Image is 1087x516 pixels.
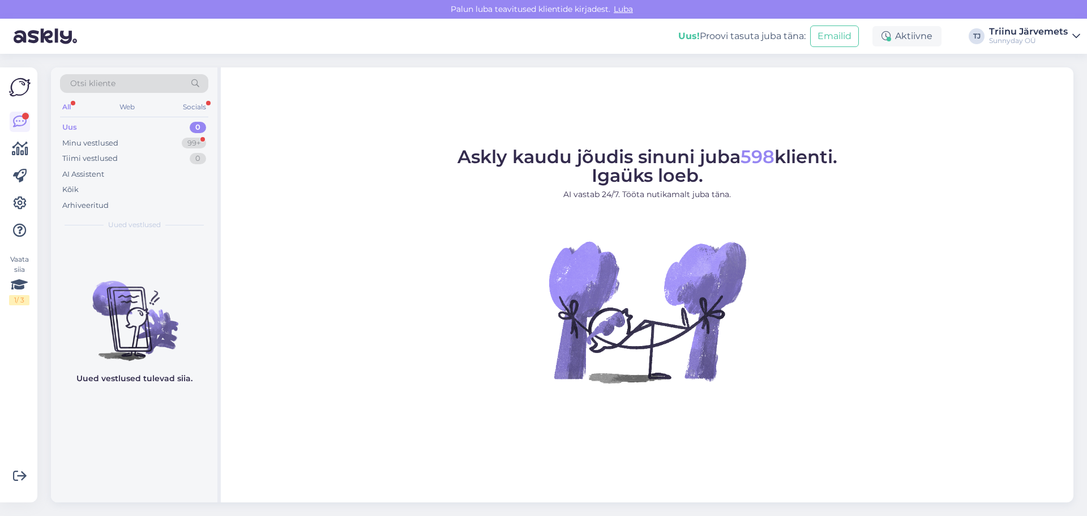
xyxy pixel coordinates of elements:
[70,78,115,89] span: Otsi kliente
[51,261,217,363] img: No chats
[190,153,206,164] div: 0
[9,295,29,305] div: 1 / 3
[62,138,118,149] div: Minu vestlused
[9,76,31,98] img: Askly Logo
[457,189,837,201] p: AI vastab 24/7. Tööta nutikamalt juba täna.
[181,100,208,114] div: Socials
[678,29,806,43] div: Proovi tasuta juba täna:
[545,210,749,413] img: No Chat active
[610,4,636,14] span: Luba
[62,153,118,164] div: Tiimi vestlused
[872,26,942,46] div: Aktiivne
[989,27,1080,45] a: Triinu JärvemetsSunnyday OÜ
[969,28,985,44] div: TJ
[678,31,700,41] b: Uus!
[62,184,79,195] div: Kõik
[457,146,837,186] span: Askly kaudu jõudis sinuni juba klienti. Igaüks loeb.
[108,220,161,230] span: Uued vestlused
[741,146,774,168] span: 598
[182,138,206,149] div: 99+
[190,122,206,133] div: 0
[810,25,859,47] button: Emailid
[62,169,104,180] div: AI Assistent
[62,200,109,211] div: Arhiveeritud
[989,27,1068,36] div: Triinu Järvemets
[76,373,192,385] p: Uued vestlused tulevad siia.
[62,122,77,133] div: Uus
[989,36,1068,45] div: Sunnyday OÜ
[60,100,73,114] div: All
[117,100,137,114] div: Web
[9,254,29,305] div: Vaata siia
